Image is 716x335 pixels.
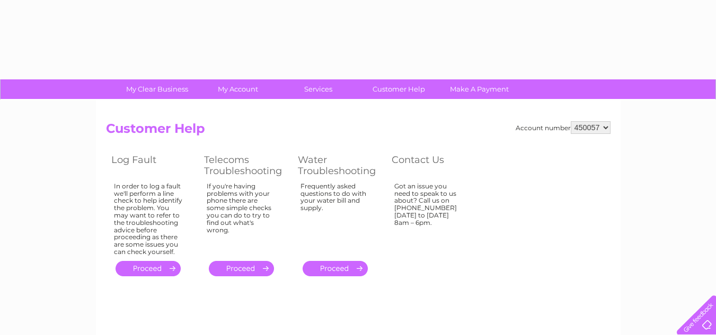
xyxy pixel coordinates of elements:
[293,151,386,179] th: Water Troubleshooting
[207,183,277,251] div: If you're having problems with your phone there are some simple checks you can do to try to find ...
[386,151,479,179] th: Contact Us
[113,79,201,99] a: My Clear Business
[300,183,370,251] div: Frequently asked questions to do with your water bill and supply.
[394,183,463,251] div: Got an issue you need to speak to us about? Call us on [PHONE_NUMBER] [DATE] to [DATE] 8am – 6pm.
[209,261,274,276] a: .
[116,261,181,276] a: .
[106,121,611,141] h2: Customer Help
[436,79,523,99] a: Make A Payment
[355,79,443,99] a: Customer Help
[275,79,362,99] a: Services
[106,151,199,179] th: Log Fault
[303,261,368,276] a: .
[516,121,611,134] div: Account number
[194,79,281,99] a: My Account
[199,151,293,179] th: Telecoms Troubleshooting
[114,183,183,256] div: In order to log a fault we'll perform a line check to help identify the problem. You may want to ...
